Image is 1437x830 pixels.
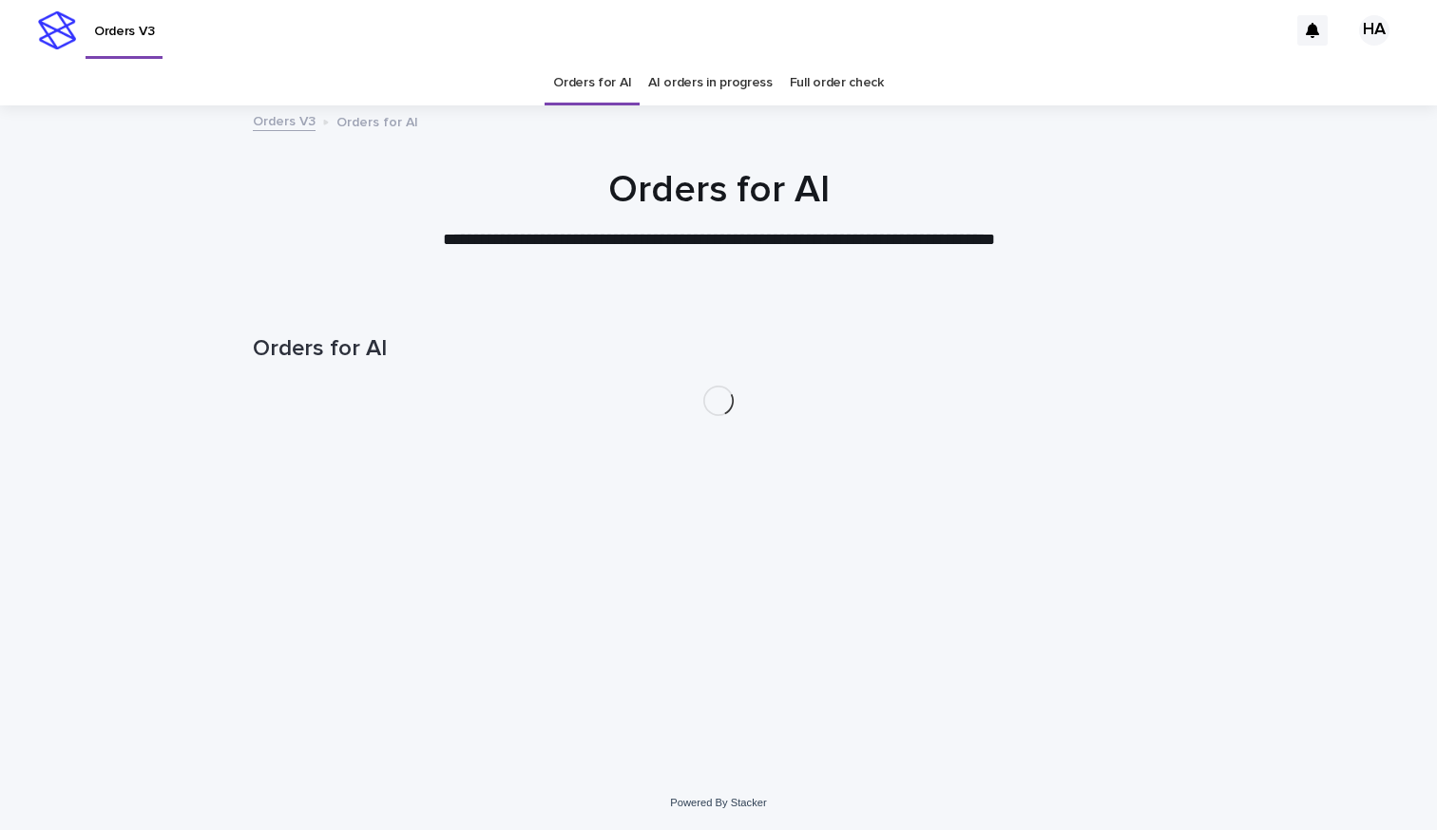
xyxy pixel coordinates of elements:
h1: Orders for AI [253,167,1184,213]
a: Orders for AI [553,61,631,105]
a: AI orders in progress [648,61,773,105]
p: Orders for AI [336,110,418,131]
h1: Orders for AI [253,335,1184,363]
a: Powered By Stacker [670,797,766,808]
a: Full order check [790,61,884,105]
img: stacker-logo-s-only.png [38,11,76,49]
a: Orders V3 [253,109,316,131]
div: HA [1359,15,1389,46]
